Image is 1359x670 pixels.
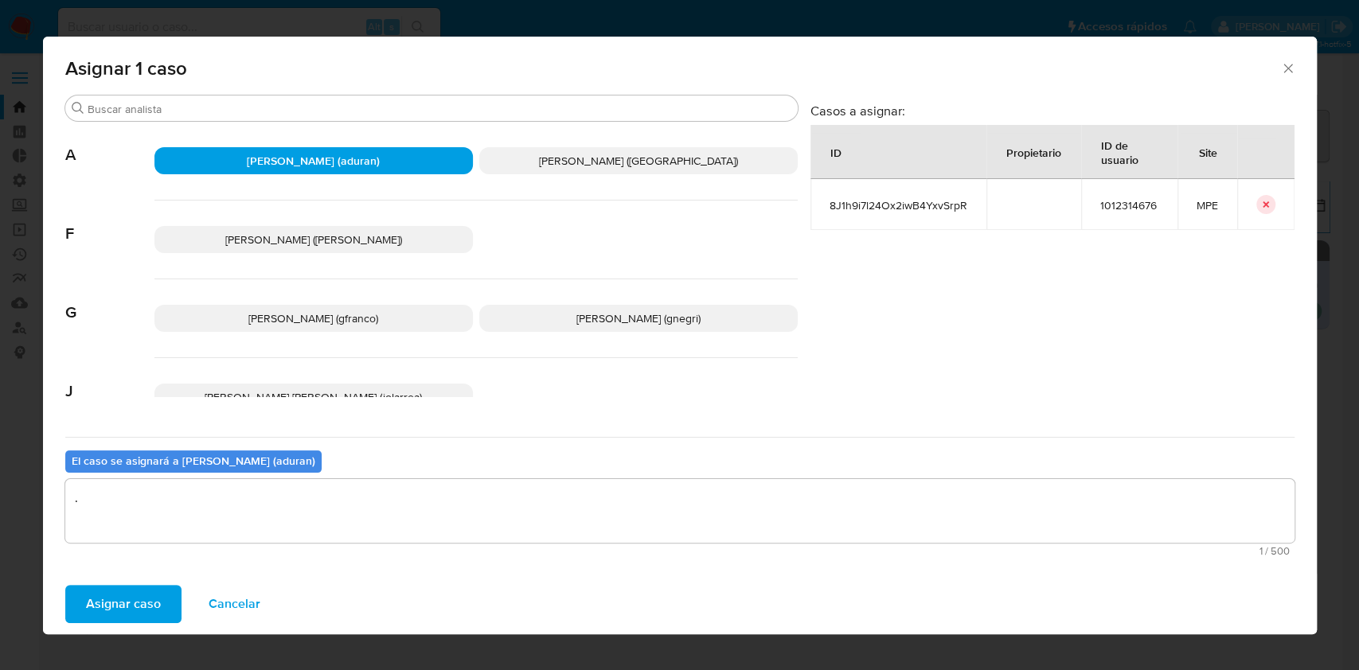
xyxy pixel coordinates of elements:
[65,122,154,165] span: A
[88,102,791,116] input: Buscar analista
[154,384,473,411] div: [PERSON_NAME] [PERSON_NAME] (jolarrea)
[1180,133,1236,171] div: Site
[188,585,281,623] button: Cancelar
[1197,198,1218,212] span: MPE
[154,305,473,332] div: [PERSON_NAME] (gfranco)
[65,479,1295,543] textarea: .
[248,310,378,326] span: [PERSON_NAME] (gfranco)
[154,147,473,174] div: [PERSON_NAME] (aduran)
[1082,126,1177,178] div: ID de usuario
[479,305,798,332] div: [PERSON_NAME] (gnegri)
[225,232,402,247] span: [PERSON_NAME] ([PERSON_NAME])
[811,133,861,171] div: ID
[987,133,1080,171] div: Propietario
[72,453,315,469] b: El caso se asignará a [PERSON_NAME] (aduran)
[1280,60,1295,75] button: Cerrar ventana
[86,586,161,621] span: Asignar caso
[65,279,154,322] span: G
[65,585,182,623] button: Asignar caso
[70,546,1290,556] span: Máximo 500 caracteres
[576,310,701,326] span: [PERSON_NAME] (gnegri)
[1256,195,1275,214] button: icon-button
[1100,198,1158,212] span: 1012314676
[810,103,1295,119] h3: Casos a asignar:
[65,201,154,243] span: F
[154,226,473,253] div: [PERSON_NAME] ([PERSON_NAME])
[539,153,738,169] span: [PERSON_NAME] ([GEOGRAPHIC_DATA])
[65,59,1281,78] span: Asignar 1 caso
[830,198,967,212] span: 8J1h9i7l24Ox2iwB4YxvSrpR
[247,153,380,169] span: [PERSON_NAME] (aduran)
[65,358,154,401] span: J
[479,147,798,174] div: [PERSON_NAME] ([GEOGRAPHIC_DATA])
[205,389,422,405] span: [PERSON_NAME] [PERSON_NAME] (jolarrea)
[43,37,1317,634] div: assign-modal
[72,102,84,115] button: Buscar
[209,586,260,621] span: Cancelar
